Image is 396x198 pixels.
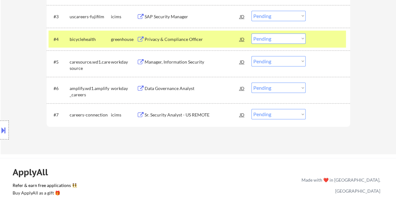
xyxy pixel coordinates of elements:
[111,112,137,118] div: icims
[111,14,137,20] div: icims
[145,36,240,42] div: Privacy & Compliance Officer
[239,82,245,94] div: JD
[111,85,137,92] div: workday
[111,36,137,42] div: greenhouse
[145,14,240,20] div: SAP Security Manager
[70,36,111,42] div: bicyclehealth
[54,14,65,20] div: #3
[145,59,240,65] div: Manager, Information Security
[239,109,245,120] div: JD
[239,56,245,67] div: JD
[145,112,240,118] div: Sr. Security Analyst - US REMOTE
[299,174,380,196] div: Made with ❤️ in [GEOGRAPHIC_DATA], [GEOGRAPHIC_DATA]
[70,14,111,20] div: uscareers-fujifilm
[54,36,65,42] div: #4
[111,59,137,65] div: workday
[239,11,245,22] div: JD
[145,85,240,92] div: Data Governance Analyst
[239,33,245,45] div: JD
